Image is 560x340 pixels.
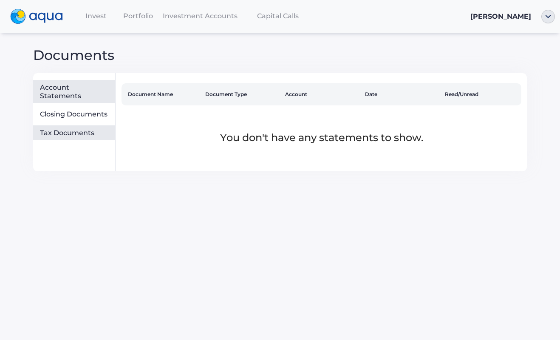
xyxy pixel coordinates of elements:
a: Invest [75,7,117,25]
a: Portfolio [117,7,159,25]
a: Investment Accounts [159,7,241,25]
a: logo [5,7,75,26]
span: Investment Accounts [163,12,238,20]
a: Capital Calls [241,7,315,25]
img: ellipse [541,10,555,23]
span: [PERSON_NAME] [470,12,531,20]
th: Account [282,83,362,105]
span: Documents [33,47,114,63]
span: Portfolio [123,12,153,20]
div: Account Statements [40,83,112,100]
th: Document Name [122,83,201,105]
span: Capital Calls [257,12,299,20]
th: Date [362,83,441,105]
div: Tax Documents [40,129,112,137]
img: logo [10,9,63,24]
th: Document Type [202,83,282,105]
div: Closing Documents [40,110,112,119]
th: Read/Unread [441,83,521,105]
span: Invest [85,12,107,20]
span: You don't have any statements to show. [220,131,423,144]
